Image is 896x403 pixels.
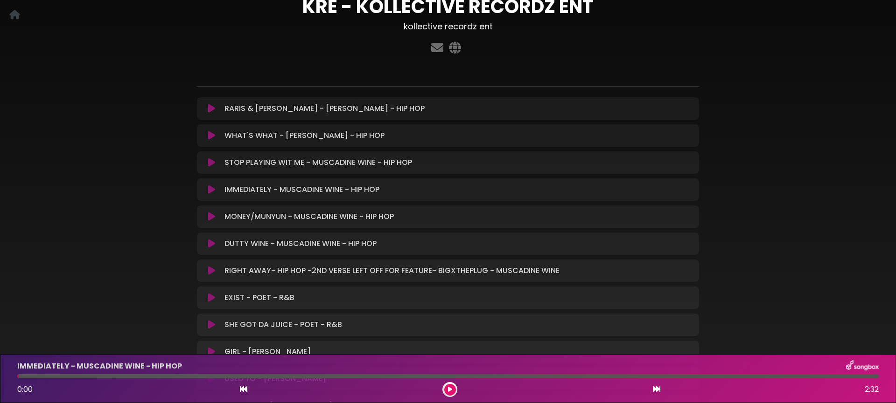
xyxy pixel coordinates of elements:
[224,238,377,249] p: DUTTY WINE - MUSCADINE WINE - HIP HOP
[846,360,879,372] img: songbox-logo-white.png
[224,346,311,357] p: GIRL - [PERSON_NAME]
[224,103,425,114] p: RARIS & [PERSON_NAME] - [PERSON_NAME] - HIP HOP
[224,265,560,276] p: RIGHT AWAY- HIP HOP -2ND VERSE LEFT OFF FOR FEATURE- BIGXTHEPLUG - MUSCADINE WINE
[224,130,385,141] p: WHAT'S WHAT - [PERSON_NAME] - HIP HOP
[224,319,342,330] p: SHE GOT DA JUICE - POET - R&B
[197,21,699,32] h3: kollective recordz ent
[224,211,394,222] p: MONEY/MUNYUN - MUSCADINE WINE - HIP HOP
[17,361,182,372] p: IMMEDIATELY - MUSCADINE WINE - HIP HOP
[224,184,379,195] p: IMMEDIATELY - MUSCADINE WINE - HIP HOP
[17,384,33,395] span: 0:00
[865,384,879,395] span: 2:32
[224,157,412,168] p: STOP PLAYING WIT ME - MUSCADINE WINE - HIP HOP
[224,292,294,303] p: EXIST - POET - R&B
